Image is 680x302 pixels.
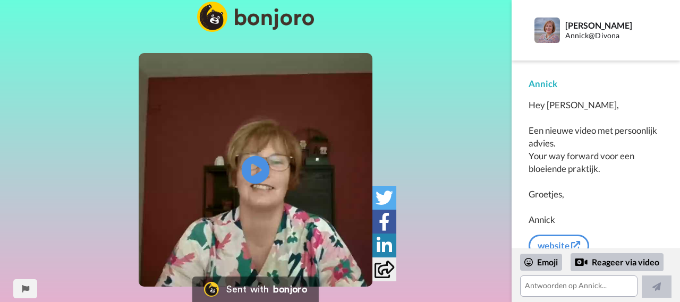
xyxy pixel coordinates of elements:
div: [PERSON_NAME] [565,20,662,30]
div: bonjoro [273,284,307,294]
img: Profile Image [534,18,560,43]
div: Reageer via video [571,253,664,271]
div: Sent with [226,284,269,294]
div: Reply by Video [575,256,588,269]
div: Hey [PERSON_NAME], Een nieuwe video met persoonlijk advies. Your way forward voor een bloeiende p... [529,99,663,226]
div: Emoji [520,254,562,271]
img: logo_full.png [197,2,314,32]
img: Bonjoro Logo [204,282,219,297]
div: Annick [529,77,663,90]
a: website [529,235,589,257]
a: Bonjoro LogoSent withbonjoro [192,277,319,302]
div: Annick@Divona [565,31,662,40]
